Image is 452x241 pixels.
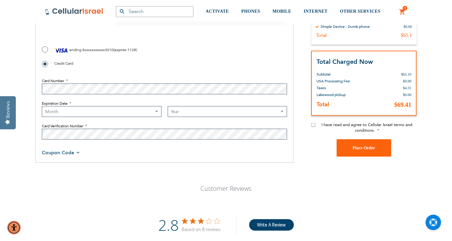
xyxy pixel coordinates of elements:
[317,85,365,91] th: Taxes
[337,139,391,157] button: Place Order
[206,9,229,14] span: ACTIVATE
[42,101,68,106] span: Expiration Date
[317,79,350,84] span: USA Processing Fee
[404,24,412,29] div: $0.00
[404,6,406,11] span: 1
[242,9,260,14] span: PHONES
[316,32,327,38] div: Total
[54,61,73,66] span: Credit Card
[116,6,193,17] input: Search
[42,150,74,156] span: Coupon Code
[401,72,411,77] span: $65.10
[158,215,179,235] div: 2.8
[317,66,365,78] th: Subtotal
[403,93,411,97] span: $0.00
[317,92,346,97] span: Lakewood pickup
[69,48,81,53] span: ending
[42,124,83,129] span: Card Verification Number
[182,218,221,224] div: 2.8 out of 5 stars
[114,48,126,53] span: expires
[5,101,11,118] div: Reviews
[42,46,137,55] label: ( : )
[45,8,104,15] img: Cellular Israel Logo
[340,9,381,14] span: OTHER SERVICES
[304,9,328,14] span: INTERNET
[322,122,413,133] span: I have read and agree to Cellular Israel terms and conditions.
[54,46,69,55] img: Visa
[249,219,294,231] button: Write A Review
[401,32,412,38] div: $65.1
[127,48,136,53] span: 1128
[403,86,411,90] span: $4.31
[182,227,221,233] div: Based on 8 reviews
[165,185,287,193] p: Customer Reviews
[394,101,411,108] span: $69.41
[403,79,411,83] span: $0.00
[42,78,64,83] span: Card Number
[399,8,406,16] a: 1
[82,48,113,53] span: 4xxxxxxxxxxx3010
[317,101,329,108] strong: Total
[7,221,21,234] div: Accessibility Menu
[321,24,370,29] div: Simple Device - Dumb phone
[42,17,136,41] iframe: reCAPTCHA
[317,58,373,66] strong: Total Charged Now
[273,9,291,14] span: MOBILE
[353,146,375,151] span: Place Order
